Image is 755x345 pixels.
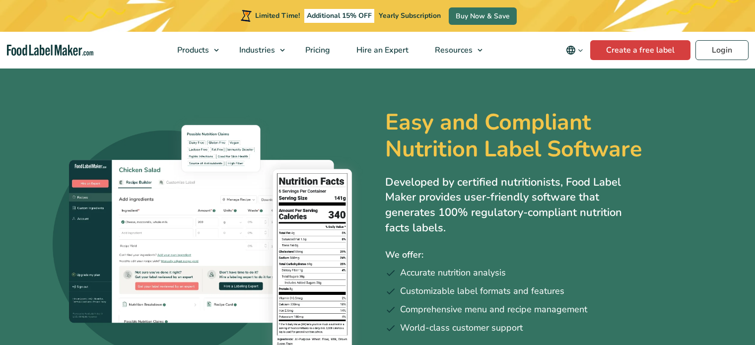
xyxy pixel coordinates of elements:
span: Yearly Subscription [379,11,441,20]
span: Industries [236,45,276,56]
span: Products [174,45,210,56]
span: Resources [432,45,474,56]
a: Hire an Expert [343,32,419,69]
a: Resources [422,32,487,69]
span: Hire an Expert [353,45,410,56]
span: Customizable label formats and features [400,284,564,298]
a: Pricing [292,32,341,69]
span: Accurate nutrition analysis [400,266,506,279]
h1: Easy and Compliant Nutrition Label Software [385,109,680,163]
a: Login [695,40,749,60]
a: Create a free label [590,40,690,60]
a: Buy Now & Save [449,7,517,25]
span: Comprehensive menu and recipe management [400,303,587,316]
p: Developed by certified nutritionists, Food Label Maker provides user-friendly software that gener... [385,175,643,236]
a: Industries [226,32,290,69]
a: Food Label Maker homepage [7,45,93,56]
span: Limited Time! [255,11,300,20]
span: Pricing [302,45,331,56]
span: World-class customer support [400,321,523,335]
span: Additional 15% OFF [304,9,374,23]
p: We offer: [385,248,703,262]
a: Products [164,32,224,69]
button: Change language [559,40,590,60]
